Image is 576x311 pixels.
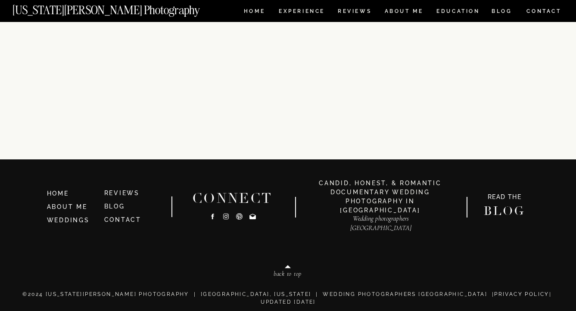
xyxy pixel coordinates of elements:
[47,217,90,224] a: WEDDINGS
[68,51,177,159] img: Spent my weekend with the Mr.’s, and everything was perfect — from the courthouse wedding ceremon...
[289,51,397,159] img: Mica and Mikey 🕊️
[14,290,563,308] p: ©2024 [US_STATE][PERSON_NAME] PHOTOGRAPHY | [GEOGRAPHIC_DATA], [US_STATE] | Wedding photographers...
[104,190,140,196] a: REVIEWS
[242,9,267,16] a: HOME
[492,9,512,16] a: BLOG
[47,189,97,199] a: HOME
[104,216,142,223] a: CONTACT
[12,4,229,12] a: [US_STATE][PERSON_NAME] Photography
[192,193,273,206] h2: CONNECT
[479,206,529,220] a: BLOG
[399,51,508,159] img: Elaine and this dress 🤍🤍🤍
[436,9,481,16] a: EDUCATION
[47,203,87,210] a: ABOUT ME
[483,194,526,203] a: READ THE
[324,214,438,222] p: Wedding photographers [GEOGRAPHIC_DATA]
[104,203,125,210] a: BLOG
[237,271,339,280] a: back to top
[526,6,562,16] a: CONTACT
[279,9,324,16] a: Experience
[384,9,423,16] a: ABOUT ME
[179,51,287,159] img: Garden ceremony with A&C 🌼🌷🌼🌷 . . . . . . . . Shot for @jennifercontiphoto
[338,9,370,16] a: REVIEWS
[494,291,549,297] a: Privacy Policy
[308,179,453,206] h3: candid, honest, & romantic Documentary Wedding photography in [GEOGRAPHIC_DATA]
